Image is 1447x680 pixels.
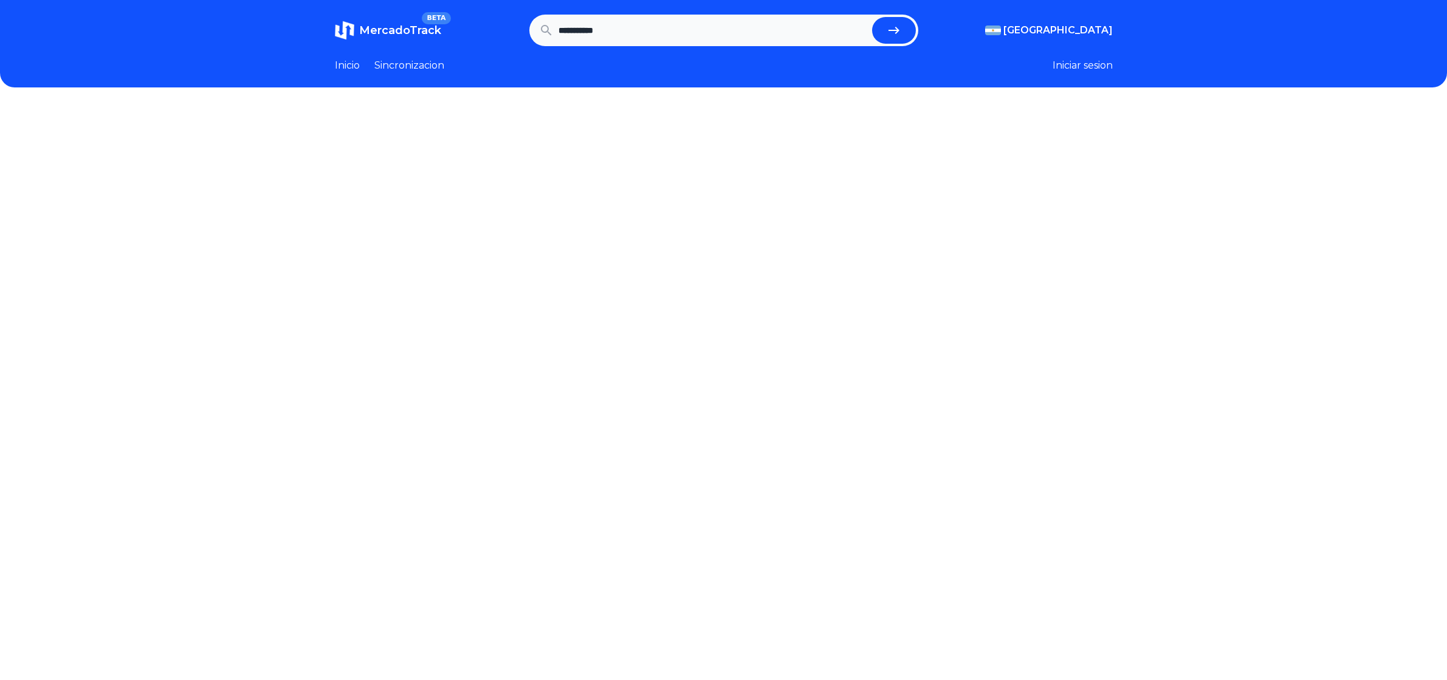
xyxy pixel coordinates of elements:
img: MercadoTrack [335,21,354,40]
button: [GEOGRAPHIC_DATA] [985,23,1113,38]
span: MercadoTrack [359,24,441,37]
span: [GEOGRAPHIC_DATA] [1003,23,1113,38]
span: BETA [422,12,450,24]
img: Argentina [985,25,1001,35]
a: MercadoTrackBETA [335,21,441,40]
a: Inicio [335,58,360,73]
a: Sincronizacion [374,58,444,73]
button: Iniciar sesion [1053,58,1113,73]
